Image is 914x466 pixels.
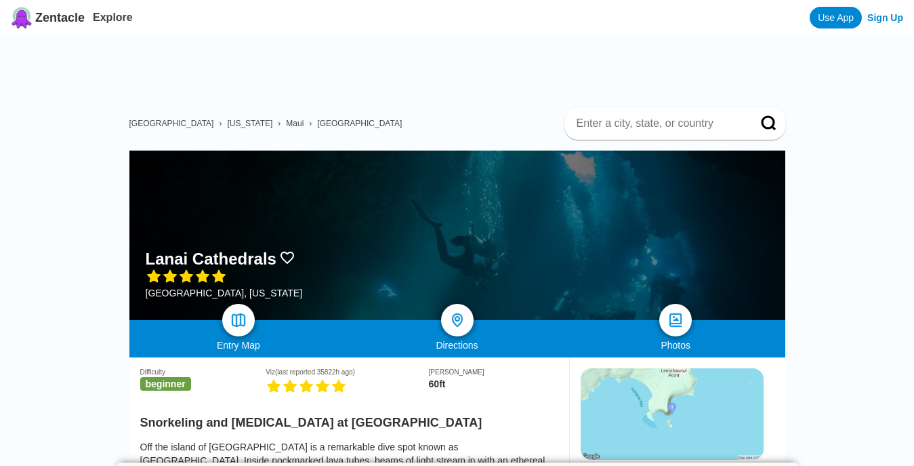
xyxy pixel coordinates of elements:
[286,119,304,128] a: Maui
[146,288,303,298] div: [GEOGRAPHIC_DATA], [US_STATE]
[317,119,402,128] a: [GEOGRAPHIC_DATA]
[566,340,785,351] div: Photos
[429,378,558,389] div: 60ft
[129,119,214,128] a: [GEOGRAPHIC_DATA]
[449,312,465,328] img: directions
[667,312,684,328] img: photos
[309,119,312,128] span: ›
[266,368,428,376] div: Viz (last reported 35822h ago)
[93,12,133,23] a: Explore
[659,304,692,336] a: photos
[441,304,474,336] a: directions
[11,7,33,28] img: Zentacle logo
[867,12,903,23] a: Sign Up
[581,368,764,460] img: staticmap
[11,7,85,28] a: Zentacle logoZentacle
[129,340,348,351] div: Entry Map
[35,11,85,25] span: Zentacle
[140,408,558,430] h2: Snorkeling and [MEDICAL_DATA] at [GEOGRAPHIC_DATA]
[219,119,222,128] span: ›
[348,340,566,351] div: Directions
[429,368,558,376] div: [PERSON_NAME]
[575,117,742,130] input: Enter a city, state, or country
[230,312,247,328] img: map
[146,250,276,269] h1: Lanai Cathedrals
[140,377,191,391] span: beginner
[278,119,281,128] span: ›
[140,35,785,96] iframe: Advertisement
[140,368,266,376] div: Difficulty
[227,119,272,128] a: [US_STATE]
[810,7,862,28] a: Use App
[222,304,255,336] a: map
